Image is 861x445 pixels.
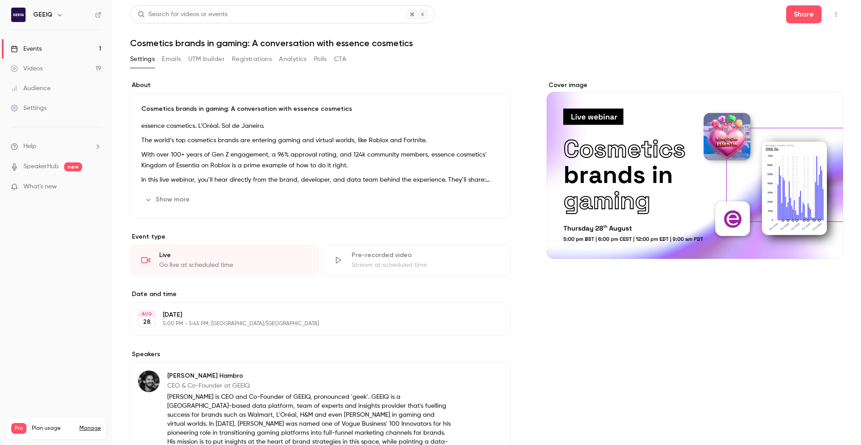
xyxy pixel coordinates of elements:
div: Settings [11,104,47,113]
span: new [64,162,82,171]
div: Audience [11,84,51,93]
p: In this live webinar, you’ll hear directly from the brand, developer, and data team behind the ex... [141,175,500,185]
span: What's new [23,182,57,192]
div: Videos [11,64,43,73]
button: UTM builder [188,52,225,66]
p: 5:00 PM - 5:45 PM, [GEOGRAPHIC_DATA]/[GEOGRAPHIC_DATA] [163,320,463,327]
h6: GEEIQ [33,10,52,19]
button: Registrations [232,52,272,66]
button: Settings [130,52,155,66]
p: essence cosmetics. L’Oréal. Sol de Janeiro. [141,121,500,131]
p: [DATE] [163,310,463,319]
a: SpeakerHub [23,162,59,171]
span: Pro [11,423,26,434]
h1: Cosmetics brands in gaming: A conversation with essence cosmetics [130,38,843,48]
label: Speakers [130,350,511,359]
section: Cover image [547,81,843,259]
label: About [130,81,511,90]
button: Emails [162,52,181,66]
button: Analytics [279,52,307,66]
p: With over 100+ years of Gen Z engagement, a 96% approval rating, and 124k community members, esse... [141,149,500,171]
p: CEO & Co-Founder at GEEIQ [167,381,452,390]
span: Plan usage [32,425,74,432]
p: Cosmetics brands in gaming: A conversation with essence cosmetics [141,105,500,113]
p: Event type [130,232,511,241]
p: [PERSON_NAME] Hambro [167,371,452,380]
div: Pre-recorded videoStream at scheduled time [322,245,511,275]
div: Events [11,44,42,53]
div: LiveGo live at scheduled time [130,245,319,275]
div: Search for videos or events [138,10,227,19]
p: 28 [143,318,151,327]
p: The world’s top cosmetics brands are entering gaming and virtual worlds, like Roblox and Fortnite. [141,135,500,146]
button: CTA [334,52,346,66]
img: Charles Hambro [138,371,160,392]
span: Help [23,142,36,151]
div: Stream at scheduled time [352,261,500,270]
img: GEEIQ [11,8,26,22]
div: AUG [139,311,155,317]
button: Show more [141,192,195,207]
a: Manage [79,425,101,432]
button: Share [786,5,822,23]
div: Live [159,251,308,260]
div: Pre-recorded video [352,251,500,260]
button: Polls [314,52,327,66]
li: help-dropdown-opener [11,142,101,151]
label: Cover image [547,81,843,90]
label: Date and time [130,290,511,299]
div: Go live at scheduled time [159,261,308,270]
